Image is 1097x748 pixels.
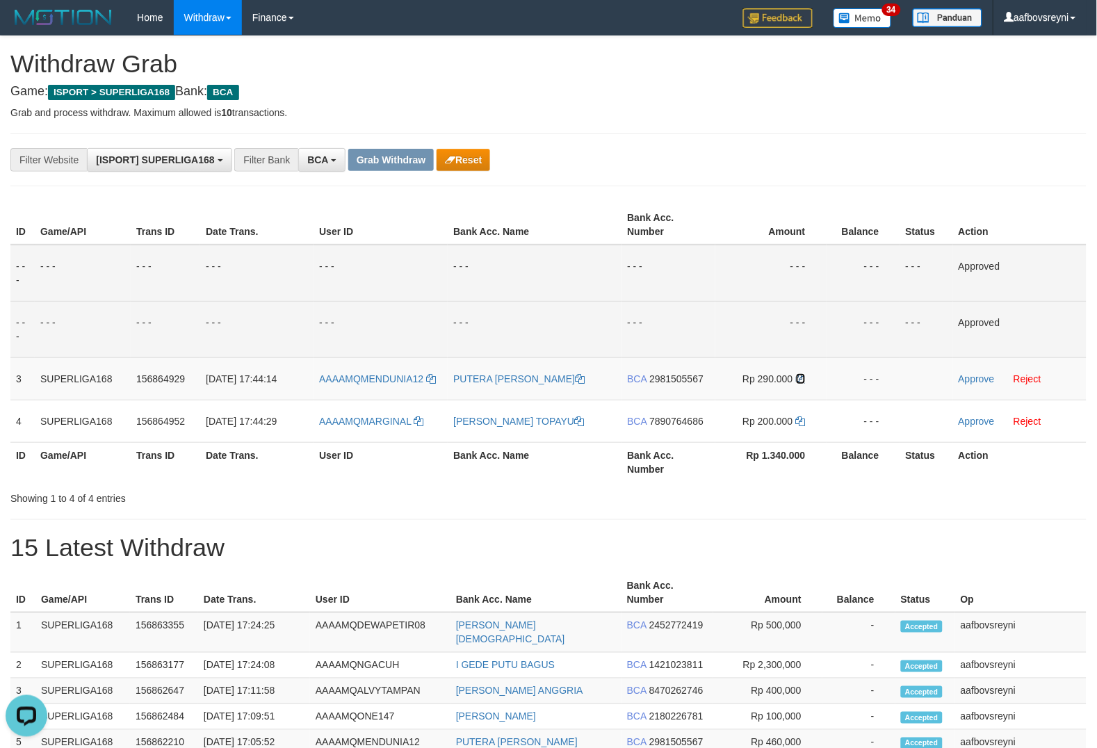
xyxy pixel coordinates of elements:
td: 4 [10,400,35,442]
td: - [822,612,895,653]
td: AAAAMQNGACUH [310,653,450,678]
th: Date Trans. [200,442,314,482]
td: - - - [715,245,827,302]
span: Copy 7890764686 to clipboard [649,416,704,427]
span: [DATE] 17:44:29 [206,416,277,427]
th: Balance [827,442,900,482]
td: - - - [200,301,314,357]
td: AAAAMQONE147 [310,704,450,730]
td: - - - [448,301,621,357]
div: Showing 1 to 4 of 4 entries [10,486,447,505]
td: - - - [448,245,621,302]
span: BCA [627,660,647,671]
a: Copy 290000 to clipboard [796,373,806,384]
button: Reset [437,149,490,171]
span: [ISPORT] SUPERLIGA168 [96,154,214,165]
td: - - - [314,245,448,302]
td: aafbovsreyni [955,704,1087,730]
span: Accepted [901,621,943,633]
td: - - - [131,301,200,357]
th: Bank Acc. Name [448,205,621,245]
th: Action [953,442,1087,482]
th: Status [900,442,953,482]
span: Copy 2981505567 to clipboard [649,373,704,384]
th: User ID [310,573,450,612]
td: 156862647 [130,678,198,704]
th: Bank Acc. Name [448,442,621,482]
img: panduan.png [913,8,982,27]
strong: 10 [221,107,232,118]
th: Bank Acc. Number [622,442,715,482]
th: ID [10,573,35,612]
td: AAAAMQDEWAPETIR08 [310,612,450,653]
th: Trans ID [131,205,200,245]
h1: 15 Latest Withdraw [10,534,1087,562]
span: 34 [882,3,901,16]
td: - - - [131,245,200,302]
td: aafbovsreyni [955,653,1087,678]
h1: Withdraw Grab [10,50,1087,78]
td: - - - [715,301,827,357]
td: [DATE] 17:09:51 [198,704,310,730]
span: BCA [628,416,647,427]
span: BCA [627,737,647,748]
span: ISPORT > SUPERLIGA168 [48,85,175,100]
div: Filter Bank [234,148,298,172]
th: Status [895,573,955,612]
td: aafbovsreyni [955,678,1087,704]
div: Filter Website [10,148,87,172]
td: - - - [900,301,953,357]
img: Feedback.jpg [743,8,813,28]
img: MOTION_logo.png [10,7,116,28]
th: Game/API [35,205,131,245]
td: - - - [35,301,131,357]
td: [DATE] 17:11:58 [198,678,310,704]
td: [DATE] 17:24:08 [198,653,310,678]
th: Date Trans. [198,573,310,612]
span: Rp 200.000 [742,416,793,427]
a: I GEDE PUTU BAGUS [456,660,555,671]
td: 3 [10,678,35,704]
p: Grab and process withdraw. Maximum allowed is transactions. [10,106,1087,120]
a: Copy 200000 to clipboard [796,416,806,427]
span: BCA [627,620,647,631]
a: [PERSON_NAME] [456,711,536,722]
td: Rp 500,000 [713,612,822,653]
span: Accepted [901,686,943,698]
span: Copy 1421023811 to clipboard [649,660,704,671]
a: PUTERA [PERSON_NAME] [453,373,585,384]
span: [DATE] 17:44:14 [206,373,277,384]
td: 156863355 [130,612,198,653]
span: Accepted [901,712,943,724]
th: Bank Acc. Name [450,573,621,612]
th: Balance [822,573,895,612]
span: 156864952 [136,416,185,427]
span: BCA [307,154,328,165]
h4: Game: Bank: [10,85,1087,99]
span: AAAAMQMENDUNIA12 [319,373,423,384]
td: SUPERLIGA168 [35,653,130,678]
td: aafbovsreyni [955,612,1087,653]
span: Accepted [901,660,943,672]
th: Game/API [35,442,131,482]
span: 156864929 [136,373,185,384]
td: [DATE] 17:24:25 [198,612,310,653]
img: Button%20Memo.svg [834,8,892,28]
button: [ISPORT] SUPERLIGA168 [87,148,231,172]
td: 156863177 [130,653,198,678]
td: Approved [953,245,1087,302]
th: Bank Acc. Number [622,205,715,245]
th: Game/API [35,573,130,612]
a: Approve [959,416,995,427]
td: Rp 2,300,000 [713,653,822,678]
td: - [822,653,895,678]
td: - [822,678,895,704]
td: - - - [827,245,900,302]
td: - - - [314,301,448,357]
span: Rp 290.000 [742,373,793,384]
td: Rp 100,000 [713,704,822,730]
span: Copy 2180226781 to clipboard [649,711,704,722]
a: [PERSON_NAME] TOPAYU [453,416,584,427]
a: Approve [959,373,995,384]
th: ID [10,205,35,245]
